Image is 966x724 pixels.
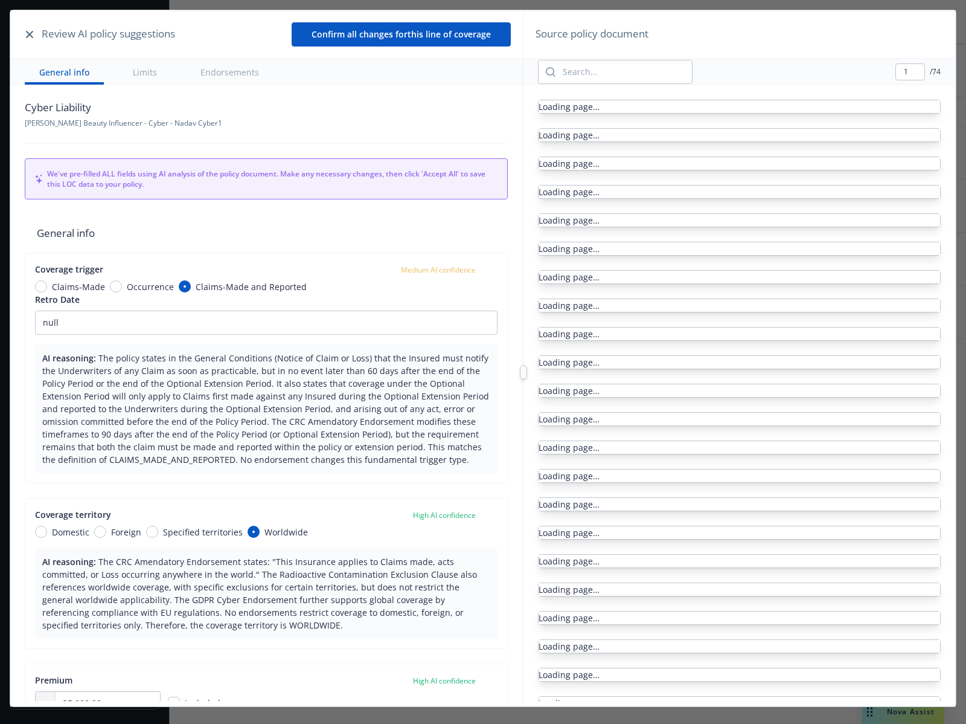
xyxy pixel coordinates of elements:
span: Source policy document [536,26,648,42]
div: Loading page… [539,640,940,653]
div: Loading page… [539,271,940,283]
div: Loading page… [539,328,940,340]
input: Claims-Made [35,280,47,293]
div: Loading page… [539,214,940,227]
span: Medium AI confidence [401,265,476,275]
div: Loading page… [539,100,940,113]
span: High AI confidence [413,510,476,520]
span: We've pre-filled ALL fields using AI analysis of the policy document. Make any necessary changes,... [47,169,497,189]
span: AI reasoning: [42,556,96,567]
span: Domestic [52,526,89,538]
input: 0.00 [56,692,160,715]
div: Loading page… [539,555,940,567]
input: Occurrence [110,280,122,293]
span: [PERSON_NAME] Beauty Influencer - Cyber - Nadav Cyber1 [25,118,222,128]
span: Coverage trigger [35,263,103,275]
div: Loading page… [539,413,940,425]
input: Domestic [35,526,47,538]
button: Limits [118,59,171,85]
span: High AI confidence [413,676,476,686]
span: Specified territories [163,526,243,538]
div: Loading page… [539,697,940,709]
input: Search... [555,60,692,83]
div: Loading page… [539,583,940,596]
span: Review AI policy suggestions [42,26,175,42]
input: Foreign [94,526,106,538]
input: Specified territories [146,526,158,538]
div: Loading page… [539,157,940,170]
button: Endorsements [186,59,273,85]
span: Coverage territory [35,509,111,520]
span: Premium [35,674,72,686]
span: Retro Date [35,294,80,305]
div: Loading page… [539,526,940,539]
button: Confirm all changes forthis line of coverage [292,22,511,47]
button: General info [25,59,104,85]
span: Foreign [111,526,141,538]
div: Loading page… [539,129,940,141]
span: Included [185,697,220,709]
span: Occurrence [127,280,174,293]
div: Loading page… [539,441,940,454]
div: Loading page… [539,299,940,312]
span: Claims-Made [52,280,105,293]
div: Loading page… [539,384,940,397]
div: Loading page… [539,186,940,198]
span: The policy states in the General Conditions (Notice of Claim or Loss) that the Insured must notif... [42,352,489,465]
div: Loading page… [539,470,940,482]
svg: Search [546,67,555,77]
span: Cyber Liability [25,100,222,115]
div: Loading page… [539,498,940,511]
span: The CRC Amendatory Endorsement states: "This Insurance applies to Claims made, acts committed, or... [42,556,477,631]
span: Worldwide [264,526,308,538]
span: General info [25,214,508,253]
span: / 74 [930,66,941,77]
div: Loading page… [539,356,940,369]
input: Claims-Made and Reported [179,280,191,293]
div: Loading page… [539,668,940,681]
input: Worldwide [248,526,260,538]
div: Loading page… [539,242,940,255]
span: Claims-Made and Reported [196,280,307,293]
span: AI reasoning: [42,352,96,364]
div: Loading page… [539,612,940,624]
